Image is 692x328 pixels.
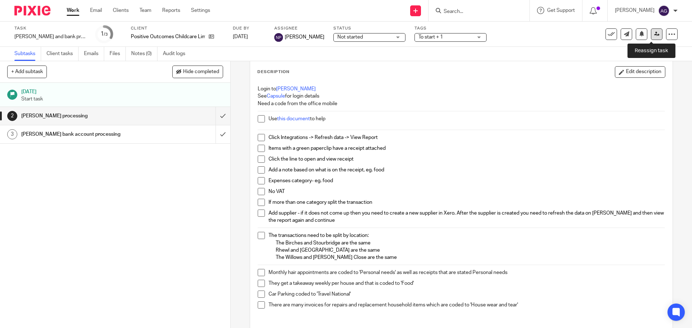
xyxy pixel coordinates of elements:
label: Assignee [274,26,324,31]
span: If more than one category split the transaction [269,200,372,205]
button: + Add subtask [7,66,47,78]
a: Files [110,47,126,61]
img: svg%3E [274,33,283,42]
a: Client tasks [46,47,79,61]
div: 1 [101,30,108,38]
a: Clients [113,7,129,14]
span: Rhewl and [GEOGRAPHIC_DATA] are the same [276,248,380,253]
p: Use to help [269,115,665,122]
span: Expenses category- eg. food [269,178,333,183]
label: Status [333,26,405,31]
span: The Birches and Stourbridge are the same [276,241,371,246]
p: They get a takeaway weekly per house and that is coded to 'Food' [269,280,665,287]
h1: [PERSON_NAME] processing [21,111,146,121]
button: Edit description [615,66,665,78]
a: Notes (0) [131,47,158,61]
div: [PERSON_NAME] and bank processing - Positive Outcomes [14,33,86,40]
span: Add supplier - if it does not come up then you need to create a new supplier in Xero. After the s... [269,211,665,223]
a: Settings [191,7,210,14]
a: Audit logs [163,47,191,61]
span: Add a note based on what is on the receipt, eg. food [269,167,384,172]
span: [DATE] [233,34,248,39]
a: Work [67,7,79,14]
p: Start task [21,95,223,103]
a: Subtasks [14,47,41,61]
small: /3 [104,32,108,36]
label: Due by [233,26,265,31]
span: The Willows and [PERSON_NAME] Close are the same [276,255,397,260]
input: Search [443,9,508,15]
p: There are many invoices for repairs and replacement household items which are coded to 'House wea... [269,301,665,309]
span: Click Integrations -> Refresh data -> View Report [269,135,378,140]
label: Client [131,26,224,31]
label: Tags [414,26,487,31]
span: Not started [337,35,363,40]
div: Soldo and bank processing - Positive Outcomes [14,33,86,40]
button: Hide completed [172,66,223,78]
p: Monthly hair appointments are coded to 'Personal needs' as well as receipts that are stated Perso... [269,269,665,276]
a: Email [90,7,102,14]
p: See for login details [258,93,665,100]
span: Hide completed [183,69,219,75]
a: [PERSON_NAME] [276,86,316,91]
a: Team [139,7,151,14]
img: svg%3E [658,5,670,17]
h1: [PERSON_NAME] bank account processing [21,129,146,140]
p: Need a code from the office mobile [258,100,665,107]
p: Positive Outcomes Childcare Limited [131,33,205,40]
p: Description [257,69,289,75]
p: Login to [258,85,665,93]
a: Emails [84,47,104,61]
span: No VAT [269,189,285,194]
p: Car Parking coded to 'Travel National' [269,291,665,298]
span: Items with a green paperclip have a receipt attached [269,146,386,151]
p: [PERSON_NAME] [615,7,655,14]
h1: [DATE] [21,86,223,95]
img: Pixie [14,6,50,15]
a: Capsule [267,94,285,99]
span: The transactions need to be split by location: [269,233,369,238]
span: Click the line to open and view receipt [269,157,354,162]
div: 3 [7,129,17,139]
span: To start + 1 [418,35,443,40]
span: [PERSON_NAME] [285,33,324,41]
label: Task [14,26,86,31]
a: this document [277,116,310,121]
div: 2 [7,111,17,121]
span: Get Support [547,8,575,13]
a: Reports [162,7,180,14]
